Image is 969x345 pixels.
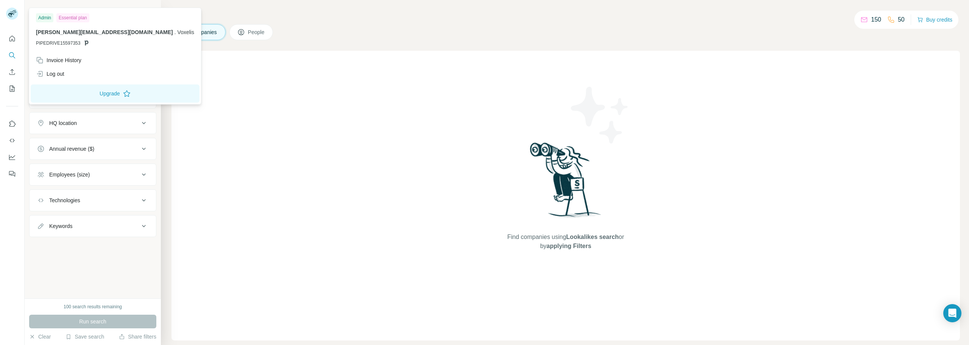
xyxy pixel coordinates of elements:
[178,29,194,35] span: Voxelis
[36,29,173,35] span: [PERSON_NAME][EMAIL_ADDRESS][DOMAIN_NAME]
[30,217,156,235] button: Keywords
[119,333,156,340] button: Share filters
[505,233,626,251] span: Find companies using or by
[49,222,72,230] div: Keywords
[49,145,94,153] div: Annual revenue ($)
[6,167,18,181] button: Feedback
[174,29,176,35] span: .
[6,150,18,164] button: Dashboard
[566,234,619,240] span: Lookalikes search
[36,40,80,47] span: PIPEDRIVE15597353
[171,9,960,20] h4: Search
[6,82,18,95] button: My lists
[31,84,199,103] button: Upgrade
[49,171,90,178] div: Employees (size)
[30,114,156,132] button: HQ location
[56,13,89,22] div: Essential plan
[6,48,18,62] button: Search
[36,70,64,78] div: Log out
[49,119,77,127] div: HQ location
[64,303,122,310] div: 100 search results remaining
[6,134,18,147] button: Use Surfe API
[30,191,156,209] button: Technologies
[36,13,53,22] div: Admin
[132,5,161,16] button: Hide
[49,197,80,204] div: Technologies
[566,81,634,149] img: Surfe Illustration - Stars
[190,28,218,36] span: Companies
[65,333,104,340] button: Save search
[898,15,905,24] p: 50
[29,333,51,340] button: Clear
[547,243,591,249] span: applying Filters
[6,32,18,45] button: Quick start
[29,7,53,14] div: New search
[248,28,265,36] span: People
[943,304,961,322] div: Open Intercom Messenger
[6,117,18,131] button: Use Surfe on LinkedIn
[6,65,18,79] button: Enrich CSV
[871,15,881,24] p: 150
[917,14,952,25] button: Buy credits
[527,140,605,225] img: Surfe Illustration - Woman searching with binoculars
[36,56,81,64] div: Invoice History
[30,165,156,184] button: Employees (size)
[30,140,156,158] button: Annual revenue ($)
